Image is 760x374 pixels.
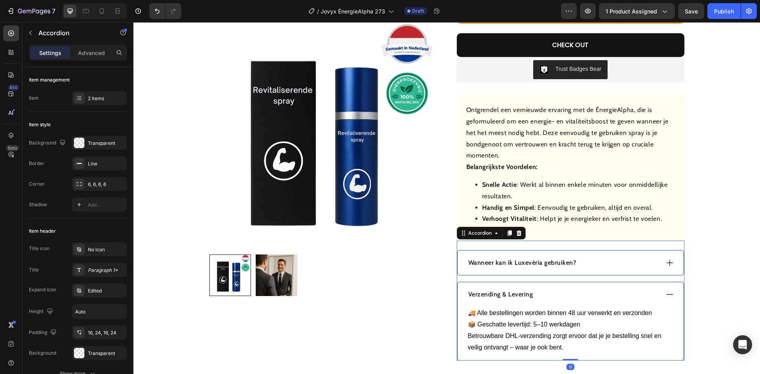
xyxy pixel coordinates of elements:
[29,286,56,293] div: Expand icon
[29,266,39,273] div: Title
[88,350,125,357] div: Transparent
[29,327,58,338] div: Padding
[333,141,405,148] strong: Belangrijkste Voordelen:
[433,342,441,348] div: 0
[29,76,70,84] div: Item management
[39,49,61,57] p: Settings
[88,267,125,274] div: Paragraph 1*
[29,121,51,128] div: Item style
[349,182,401,189] strong: Handig en Simpel
[29,228,56,235] div: Item header
[334,308,540,331] p: Betrouwbare DHL-verzending zorgt ervoor dat je je bestelling snel en veilig ontvangt – waar je oo...
[333,84,535,137] p: Ontgrendel een vernieuwde ervaring met de ÉnergieAlpha, die is geformuleerd om een energie- en vi...
[422,43,468,51] div: Trust Badges Bear
[349,159,384,166] strong: Snelle Actie
[78,49,105,57] p: Advanced
[321,7,385,15] span: Jovyx ÉnergieAlpha 273
[88,287,125,294] div: Edited
[29,95,39,102] div: Item
[349,180,541,192] li: : Eenvoudig te gebruiken, altijd en overal.
[606,7,657,15] span: 1 product assigned
[29,306,55,317] div: Height
[335,236,443,245] p: Wanneer kan ik Luxevéria gebruiken?
[8,84,19,91] div: 450
[88,329,125,336] div: 16, 24, 16, 24
[334,285,540,308] p: 🚚 Alle bestellingen worden binnen 48 uur verwerkt en verzonden 📦 Geschatte levertijd: 5–10 werkdagen
[29,160,44,167] div: Border
[88,246,125,253] div: No icon
[88,95,125,102] div: 2 items
[317,7,319,15] span: /
[38,28,106,38] p: Accordion
[29,201,47,208] div: Shadow
[29,180,45,188] div: Corner
[412,8,424,15] span: Draft
[678,3,704,19] button: Save
[133,22,760,374] iframe: Design area
[349,191,541,203] li: : Helpt je je energieker en verfrist te voelen.
[3,3,59,19] button: 7
[349,157,541,180] li: : Werkt al binnen enkele minuten voor onmiddellijke resultaten.
[52,6,55,16] p: 7
[72,304,127,319] input: Auto
[707,3,741,19] button: Publish
[333,207,360,215] div: Accordion
[733,335,752,354] div: Open Intercom Messenger
[714,7,734,15] div: Publish
[29,245,49,252] div: Title icon
[29,349,56,357] div: Background
[88,140,125,147] div: Transparent
[685,8,698,15] span: Save
[88,201,125,209] div: Add...
[6,145,19,151] div: Beta
[88,160,125,167] div: Line
[29,138,67,148] div: Background
[88,181,125,188] div: 6, 6, 6, 6
[335,268,400,277] p: Verzending & Levering
[400,38,474,57] button: Trust Badges Bear
[406,43,416,52] img: CLDR_q6erfwCEAE=.png
[599,3,675,19] button: 1 product assigned
[349,193,403,200] strong: Verhoogt Vitaliteit
[149,3,181,19] div: Undo/Redo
